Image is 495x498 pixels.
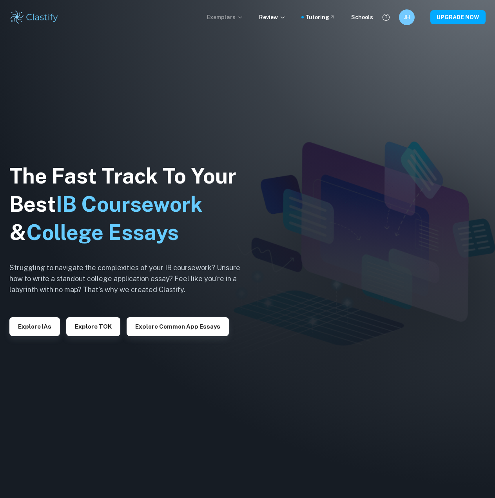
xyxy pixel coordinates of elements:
h1: The Fast Track To Your Best & [9,162,252,247]
h6: Struggling to navigate the complexities of your IB coursework? Unsure how to write a standout col... [9,262,252,295]
span: College Essays [26,220,179,245]
a: Explore Common App essays [127,322,229,330]
p: Exemplars [207,13,243,22]
button: Explore TOK [66,317,120,336]
button: UPGRADE NOW [430,10,486,24]
h6: JH [403,13,412,22]
button: JH [399,9,415,25]
p: Review [259,13,286,22]
a: Explore TOK [66,322,120,330]
img: Clastify logo [9,9,59,25]
button: Explore IAs [9,317,60,336]
a: Tutoring [305,13,335,22]
a: Schools [351,13,373,22]
span: IB Coursework [56,192,203,216]
a: Explore IAs [9,322,60,330]
button: Help and Feedback [379,11,393,24]
button: Explore Common App essays [127,317,229,336]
